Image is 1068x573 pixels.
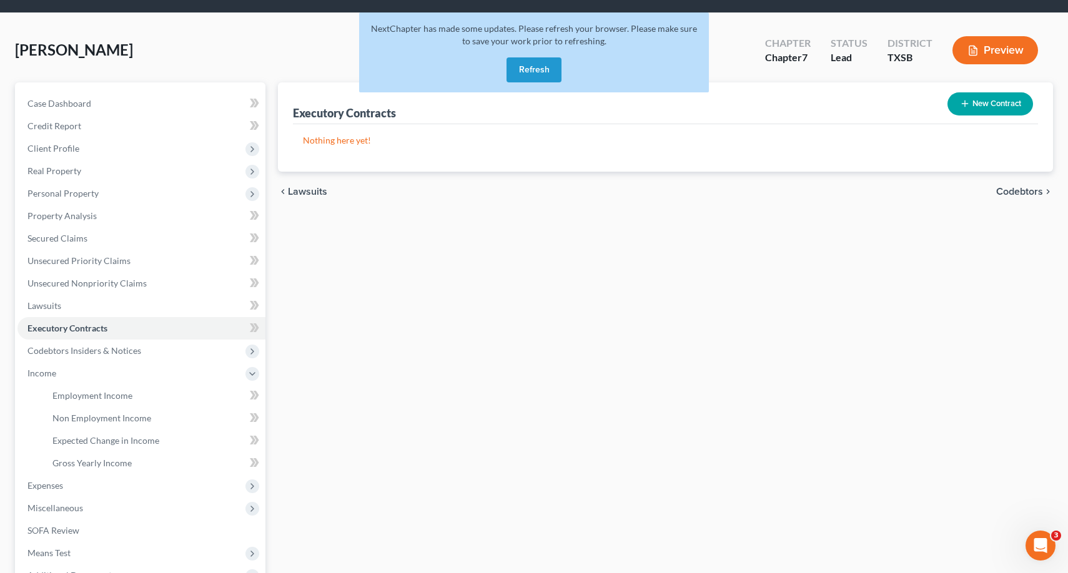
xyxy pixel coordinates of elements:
button: Codebtors chevron_right [996,187,1053,197]
div: Chapter [765,36,811,51]
span: Personal Property [27,188,99,198]
a: Gross Yearly Income [42,452,265,474]
i: chevron_right [1043,187,1053,197]
span: Codebtors [996,187,1043,197]
span: Non Employment Income [52,413,151,423]
span: Property Analysis [27,210,97,221]
a: Property Analysis [17,205,265,227]
a: Case Dashboard [17,92,265,115]
a: SOFA Review [17,519,265,542]
span: Means Test [27,547,71,558]
a: Credit Report [17,115,265,137]
span: Unsecured Priority Claims [27,255,131,266]
span: Credit Report [27,120,81,131]
div: District [888,36,932,51]
button: chevron_left Lawsuits [278,187,327,197]
a: Executory Contracts [17,317,265,340]
button: New Contract [947,92,1033,115]
div: Chapter [765,51,811,65]
span: [PERSON_NAME] [15,41,133,59]
span: NextChapter has made some updates. Please refresh your browser. Please make sure to save your wor... [371,23,697,46]
span: Client Profile [27,143,79,154]
span: Employment Income [52,390,132,401]
a: Non Employment Income [42,407,265,429]
a: Lawsuits [17,295,265,317]
div: Lead [831,51,868,65]
div: TXSB [888,51,932,65]
span: Codebtors Insiders & Notices [27,345,141,356]
a: Unsecured Nonpriority Claims [17,272,265,295]
span: 3 [1051,531,1061,541]
a: Employment Income [42,384,265,407]
a: Expected Change in Income [42,429,265,452]
span: Executory Contracts [27,323,107,333]
span: Gross Yearly Income [52,458,132,468]
span: Case Dashboard [27,98,91,109]
span: Secured Claims [27,233,87,243]
span: Expenses [27,480,63,491]
span: Income [27,368,56,378]
span: SOFA Review [27,525,79,536]
iframe: Intercom live chat [1026,531,1056,561]
button: Refresh [507,57,561,82]
span: Unsecured Nonpriority Claims [27,278,147,288]
span: Miscellaneous [27,502,83,513]
span: Lawsuits [27,300,61,311]
button: Preview [952,36,1038,64]
span: Real Property [27,165,81,176]
span: Expected Change in Income [52,435,159,446]
div: Executory Contracts [293,105,396,120]
span: Lawsuits [288,187,327,197]
p: Nothing here yet! [303,134,1029,147]
i: chevron_left [278,187,288,197]
a: Secured Claims [17,227,265,250]
div: Status [831,36,868,51]
span: 7 [802,51,808,63]
a: Unsecured Priority Claims [17,250,265,272]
